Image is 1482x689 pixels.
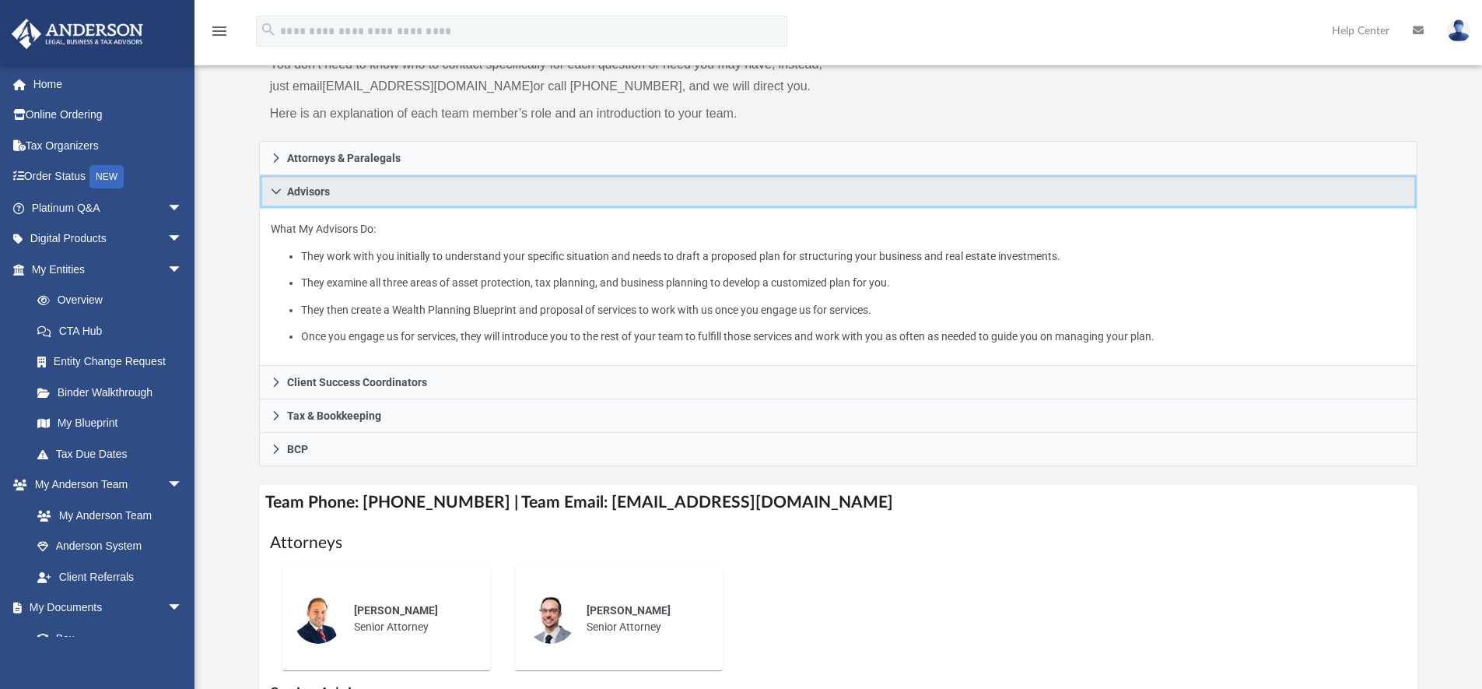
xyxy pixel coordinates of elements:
div: Advisors [259,209,1418,367]
li: They then create a Wealth Planning Blueprint and proposal of services to work with us once you en... [301,301,1406,320]
a: My Anderson Teamarrow_drop_down [11,469,198,501]
p: Here is an explanation of each team member’s role and an introduction to your team. [270,103,828,125]
div: Senior Attorney [343,592,479,646]
span: Tax & Bookkeeping [287,410,381,421]
img: Anderson Advisors Platinum Portal [7,19,148,49]
h1: Attorneys [270,532,1407,554]
span: Advisors [287,186,330,197]
a: CTA Hub [22,315,206,346]
i: menu [210,22,229,40]
a: Attorneys & Paralegals [259,141,1418,175]
a: [EMAIL_ADDRESS][DOMAIN_NAME] [322,79,533,93]
a: My Documentsarrow_drop_down [11,592,198,624]
a: Overview [22,285,206,316]
span: arrow_drop_down [167,192,198,224]
a: Box [22,623,191,654]
a: Client Success Coordinators [259,366,1418,399]
a: Advisors [259,175,1418,209]
a: Client Referrals [22,561,198,592]
p: You don’t need to know who to contact specifically for each question or need you may have; instea... [270,54,828,97]
li: They examine all three areas of asset protection, tax planning, and business planning to develop ... [301,273,1406,293]
span: arrow_drop_down [167,469,198,501]
a: Binder Walkthrough [22,377,206,408]
span: Attorneys & Paralegals [287,153,401,163]
a: Platinum Q&Aarrow_drop_down [11,192,206,223]
div: NEW [89,165,124,188]
p: What My Advisors Do: [271,220,1407,346]
span: arrow_drop_down [167,592,198,624]
span: BCP [287,444,308,455]
span: arrow_drop_down [167,254,198,286]
a: My Entitiesarrow_drop_down [11,254,206,285]
a: Tax & Bookkeeping [259,399,1418,433]
a: Digital Productsarrow_drop_down [11,223,206,255]
a: BCP [259,433,1418,466]
img: thumbnail [293,594,343,644]
a: Entity Change Request [22,346,206,378]
img: thumbnail [526,594,576,644]
a: Tax Due Dates [22,438,206,469]
img: User Pic [1447,19,1470,42]
h4: Team Phone: [PHONE_NUMBER] | Team Email: [EMAIL_ADDRESS][DOMAIN_NAME] [259,485,1418,520]
span: Client Success Coordinators [287,377,427,388]
a: Home [11,69,206,100]
li: They work with you initially to understand your specific situation and needs to draft a proposed ... [301,247,1406,266]
div: Senior Attorney [576,592,712,646]
span: [PERSON_NAME] [587,604,671,617]
a: My Blueprint [22,408,198,439]
a: My Anderson Team [22,500,191,531]
span: arrow_drop_down [167,223,198,255]
a: menu [210,30,229,40]
a: Online Ordering [11,100,206,131]
a: Order StatusNEW [11,161,206,193]
span: [PERSON_NAME] [354,604,438,617]
a: Tax Organizers [11,130,206,161]
a: Anderson System [22,531,198,562]
i: search [260,21,277,38]
li: Once you engage us for services, they will introduce you to the rest of your team to fulfill thos... [301,327,1406,346]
